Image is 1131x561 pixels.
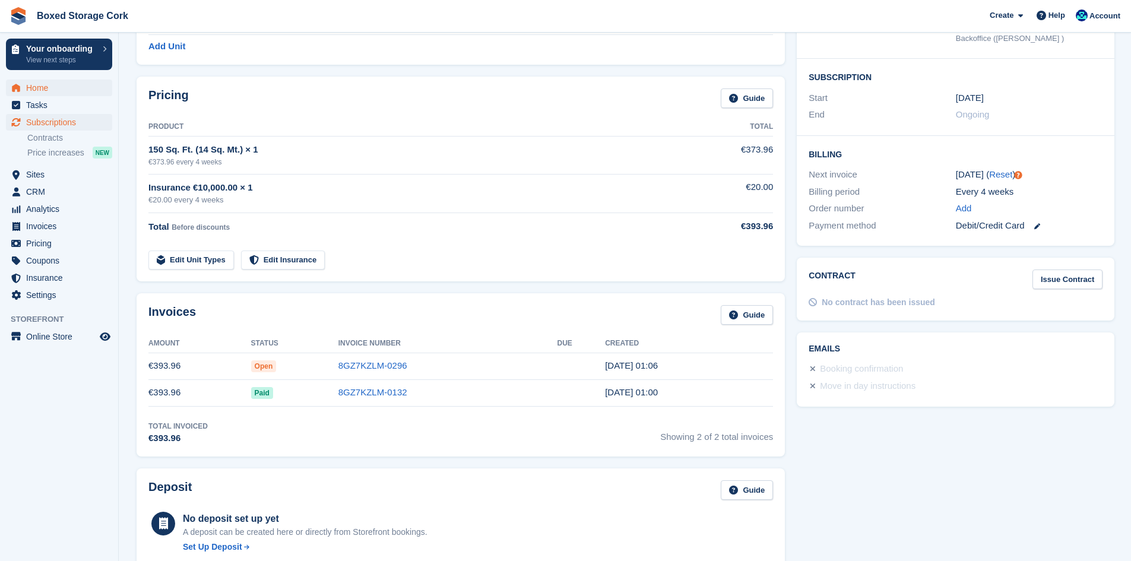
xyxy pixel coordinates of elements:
span: Coupons [26,252,97,269]
a: Contracts [27,132,112,144]
span: Account [1089,10,1120,22]
img: Vincent [1076,9,1088,21]
span: Storefront [11,313,118,325]
div: No contract has been issued [822,296,935,309]
time: 2025-09-02 00:00:00 UTC [956,91,984,105]
h2: Deposit [148,480,192,500]
span: Settings [26,287,97,303]
span: Sites [26,166,97,183]
a: Preview store [98,329,112,344]
a: 8GZ7KZLM-0132 [338,387,407,397]
time: 2025-09-30 00:06:38 UTC [605,360,658,370]
td: €393.96 [148,379,251,406]
div: Debit/Credit Card [956,219,1103,233]
span: Analytics [26,201,97,217]
th: Created [605,334,773,353]
div: Tooltip anchor [1013,170,1024,180]
td: €373.96 [677,137,773,174]
a: menu [6,114,112,131]
div: €393.96 [677,220,773,233]
a: Add [956,202,972,215]
td: €20.00 [677,174,773,213]
time: 2025-09-02 00:00:58 UTC [605,387,658,397]
a: Guide [721,480,773,500]
div: Move in day instructions [820,379,915,394]
a: menu [6,328,112,345]
h2: Contract [809,270,856,289]
div: Booking confirmation [820,362,903,376]
div: Set Up Deposit [183,541,242,553]
th: Product [148,118,677,137]
a: menu [6,287,112,303]
div: Billing period [809,185,955,199]
div: End [809,108,955,122]
a: menu [6,201,112,217]
span: Insurance [26,270,97,286]
span: Help [1048,9,1065,21]
h2: Billing [809,148,1103,160]
div: Insurance €10,000.00 × 1 [148,181,677,195]
td: €393.96 [148,353,251,379]
div: Backoffice ([PERSON_NAME] ) [956,33,1103,45]
div: €20.00 every 4 weeks [148,194,677,206]
p: Your onboarding [26,45,97,53]
p: View next steps [26,55,97,65]
span: CRM [26,183,97,200]
a: Edit Unit Types [148,251,234,270]
h2: Emails [809,344,1103,354]
th: Total [677,118,773,137]
a: Issue Contract [1032,270,1103,289]
a: Your onboarding View next steps [6,39,112,70]
span: Paid [251,387,273,399]
a: Add Unit [148,40,185,53]
span: Create [990,9,1013,21]
span: Invoices [26,218,97,234]
div: 150 Sq. Ft. (14 Sq. Mt.) × 1 [148,143,677,157]
div: NEW [93,147,112,159]
div: Start [809,91,955,105]
span: Open [251,360,277,372]
a: menu [6,97,112,113]
span: Price increases [27,147,84,159]
th: Amount [148,334,251,353]
a: menu [6,166,112,183]
div: €373.96 every 4 weeks [148,157,677,167]
span: Subscriptions [26,114,97,131]
h2: Invoices [148,305,196,325]
span: Total [148,221,169,232]
span: Ongoing [956,109,990,119]
a: Reset [989,169,1012,179]
a: Guide [721,305,773,325]
span: Home [26,80,97,96]
div: Order number [809,202,955,215]
a: menu [6,235,112,252]
th: Status [251,334,338,353]
th: Invoice Number [338,334,557,353]
h2: Pricing [148,88,189,108]
th: Due [557,334,606,353]
div: No deposit set up yet [183,512,427,526]
div: Every 4 weeks [956,185,1103,199]
a: menu [6,183,112,200]
a: menu [6,270,112,286]
p: A deposit can be created here or directly from Storefront bookings. [183,526,427,538]
div: €393.96 [148,432,208,445]
h2: Subscription [809,71,1103,83]
a: Set Up Deposit [183,541,427,553]
a: Edit Insurance [241,251,325,270]
div: Next invoice [809,168,955,182]
a: Guide [721,88,773,108]
div: [DATE] ( ) [956,168,1103,182]
span: Online Store [26,328,97,345]
div: Payment method [809,219,955,233]
a: menu [6,252,112,269]
span: Pricing [26,235,97,252]
a: Price increases NEW [27,146,112,159]
span: Showing 2 of 2 total invoices [660,421,773,445]
a: Boxed Storage Cork [32,6,133,26]
div: Total Invoiced [148,421,208,432]
a: 8GZ7KZLM-0296 [338,360,407,370]
span: Tasks [26,97,97,113]
img: stora-icon-8386f47178a22dfd0bd8f6a31ec36ba5ce8667c1dd55bd0f319d3a0aa187defe.svg [9,7,27,25]
a: menu [6,80,112,96]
